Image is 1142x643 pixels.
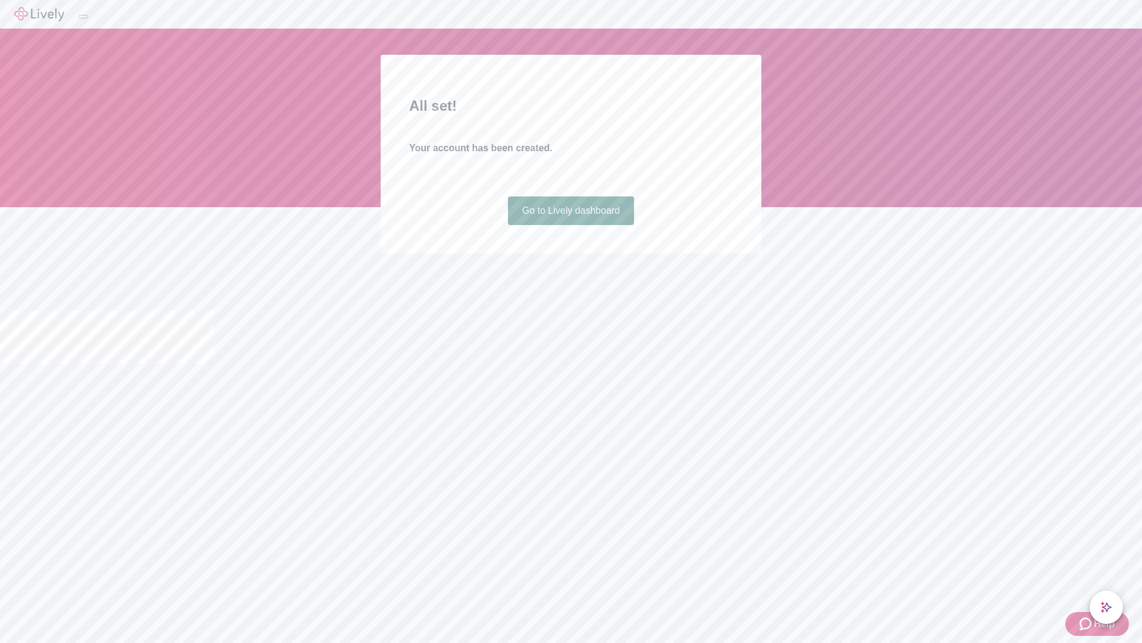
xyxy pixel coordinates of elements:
[409,141,733,155] h4: Your account has been created.
[1100,601,1112,613] svg: Lively AI Assistant
[508,196,635,225] a: Go to Lively dashboard
[1090,591,1123,624] button: chat
[1065,612,1129,636] button: Zendesk support iconHelp
[1094,617,1115,631] span: Help
[79,15,88,18] button: Log out
[14,7,64,21] img: Lively
[409,95,733,117] h2: All set!
[1080,617,1094,631] svg: Zendesk support icon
